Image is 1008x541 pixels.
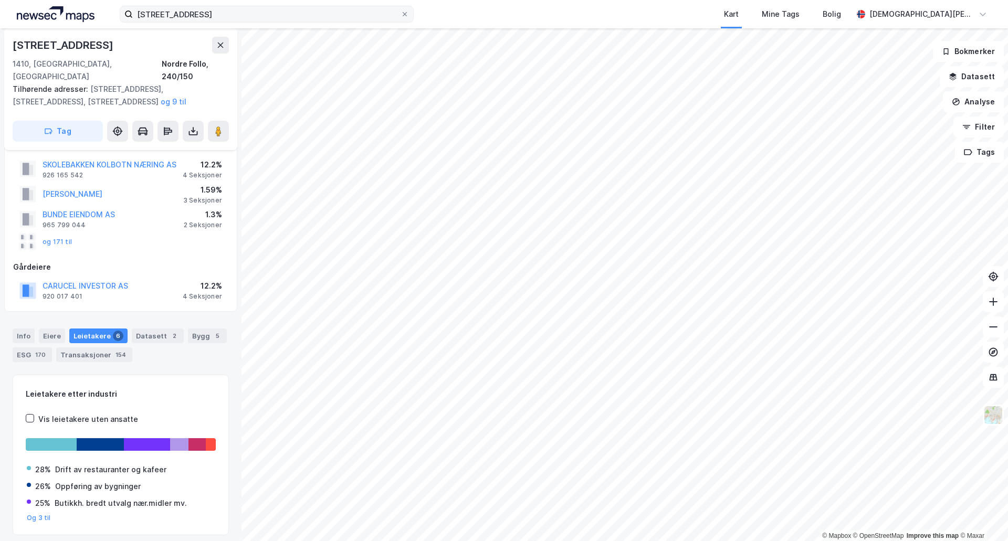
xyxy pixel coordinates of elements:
div: 12.2% [183,280,222,292]
img: logo.a4113a55bc3d86da70a041830d287a7e.svg [17,6,94,22]
div: 2 Seksjoner [184,221,222,229]
img: Z [983,405,1003,425]
div: 926 165 542 [43,171,83,179]
button: Analyse [943,91,1004,112]
a: Improve this map [907,532,959,539]
div: [DEMOGRAPHIC_DATA][PERSON_NAME] [869,8,974,20]
div: Info [13,328,35,343]
div: Vis leietakere uten ansatte [38,413,138,426]
div: 5 [212,331,223,341]
input: Søk på adresse, matrikkel, gårdeiere, leietakere eller personer [133,6,401,22]
div: 1410, [GEOGRAPHIC_DATA], [GEOGRAPHIC_DATA] [13,58,162,83]
div: 3 Seksjoner [183,196,222,205]
div: 2 [169,331,180,341]
span: Tilhørende adresser: [13,84,90,93]
div: Drift av restauranter og kafeer [55,463,166,476]
div: Eiere [39,328,65,343]
div: [STREET_ADDRESS], [STREET_ADDRESS], [STREET_ADDRESS] [13,83,220,108]
div: 1.3% [184,208,222,221]
div: Leietakere etter industri [26,388,216,400]
div: 4 Seksjoner [183,292,222,301]
div: Kart [724,8,739,20]
div: Transaksjoner [56,347,132,362]
div: Oppføring av bygninger [55,480,141,493]
div: [STREET_ADDRESS] [13,37,115,54]
div: 12.2% [183,158,222,171]
div: Bolig [823,8,841,20]
div: 26% [35,480,51,493]
div: 965 799 044 [43,221,86,229]
button: Og 3 til [27,514,51,522]
a: Mapbox [822,532,851,539]
button: Tags [955,142,1004,163]
div: Leietakere [69,328,128,343]
div: 920 017 401 [43,292,82,301]
div: 154 [113,349,128,360]
button: Bokmerker [933,41,1004,62]
div: Kontrollprogram for chat [955,491,1008,541]
button: Filter [953,116,1004,137]
div: Gårdeiere [13,261,228,273]
div: Datasett [132,328,184,343]
div: ESG [13,347,52,362]
div: 6 [113,331,123,341]
a: OpenStreetMap [853,532,904,539]
div: 25% [35,497,50,510]
div: Bygg [188,328,227,343]
div: 170 [33,349,48,360]
button: Tag [13,121,103,142]
div: 1.59% [183,184,222,196]
div: Nordre Follo, 240/150 [162,58,229,83]
iframe: Chat Widget [955,491,1008,541]
div: 4 Seksjoner [183,171,222,179]
div: Mine Tags [762,8,800,20]
div: 28% [35,463,51,476]
div: Butikkh. bredt utvalg nær.midler mv. [55,497,187,510]
button: Datasett [940,66,1004,87]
